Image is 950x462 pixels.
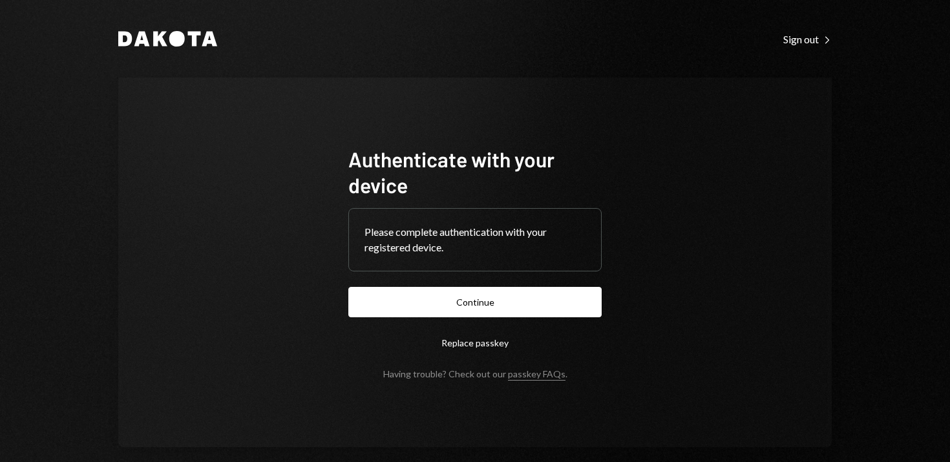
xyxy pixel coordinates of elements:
a: passkey FAQs [508,368,565,381]
button: Replace passkey [348,328,602,358]
a: Sign out [783,32,832,46]
div: Having trouble? Check out our . [383,368,567,379]
button: Continue [348,287,602,317]
div: Please complete authentication with your registered device. [364,224,586,255]
h1: Authenticate with your device [348,146,602,198]
div: Sign out [783,33,832,46]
